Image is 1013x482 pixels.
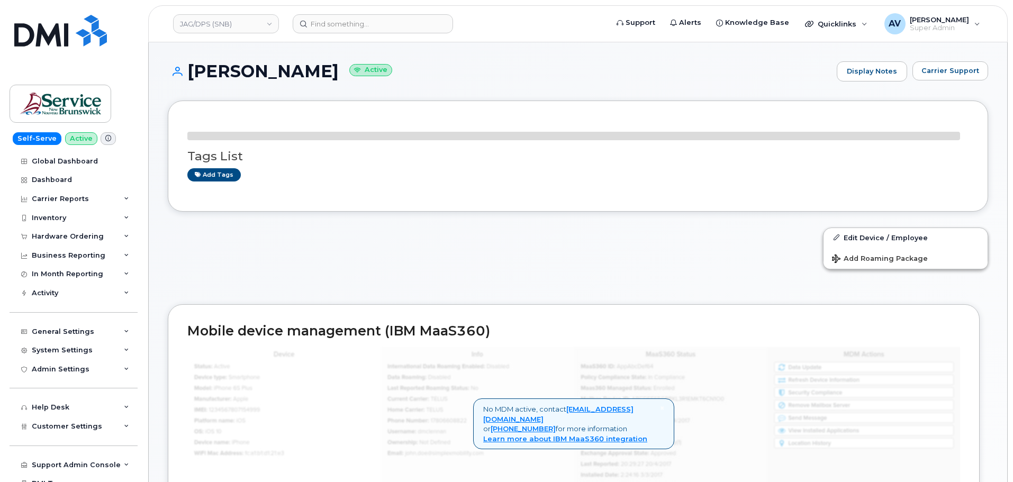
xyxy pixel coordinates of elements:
[837,61,907,81] a: Display Notes
[660,404,664,412] a: Close
[187,150,969,163] h3: Tags List
[491,424,556,433] a: [PHONE_NUMBER]
[832,254,928,265] span: Add Roaming Package
[187,324,960,339] h2: Mobile device management (IBM MaaS360)
[824,247,988,269] button: Add Roaming Package
[187,168,241,181] a: Add tags
[349,64,392,76] small: Active
[660,403,664,413] span: ×
[824,228,988,247] a: Edit Device / Employee
[473,398,674,449] div: No MDM active, contact or for more information
[483,405,634,423] a: [EMAIL_ADDRESS][DOMAIN_NAME]
[483,434,647,443] a: Learn more about IBM MaaS360 integration
[168,62,831,80] h1: [PERSON_NAME]
[912,61,988,80] button: Carrier Support
[921,66,979,76] span: Carrier Support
